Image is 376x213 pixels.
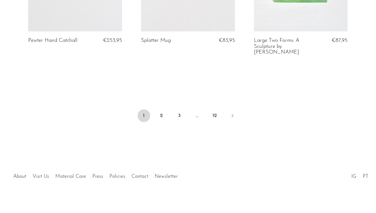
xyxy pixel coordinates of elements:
[191,109,203,122] span: …
[219,38,235,43] span: €83,95
[33,174,49,179] a: Visit Us
[55,174,86,179] a: Material Care
[173,109,186,122] a: 3
[132,174,148,179] a: Contact
[155,109,168,122] a: 2
[348,169,372,181] ul: Social Medias
[141,38,171,43] a: Splatter Mug
[10,169,181,181] ul: Quick links
[13,174,26,179] a: About
[109,174,125,179] a: Policies
[332,38,348,43] span: €87,95
[363,174,368,179] a: PT
[351,174,356,179] a: IG
[226,109,239,123] a: Next
[254,38,316,55] a: Large Two Forms: A Sculpture by [PERSON_NAME]
[92,174,103,179] a: Press
[103,38,122,43] span: €253,95
[208,109,221,122] a: 12
[28,38,77,43] a: Pewter Hand Catchall
[138,109,150,122] span: 1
